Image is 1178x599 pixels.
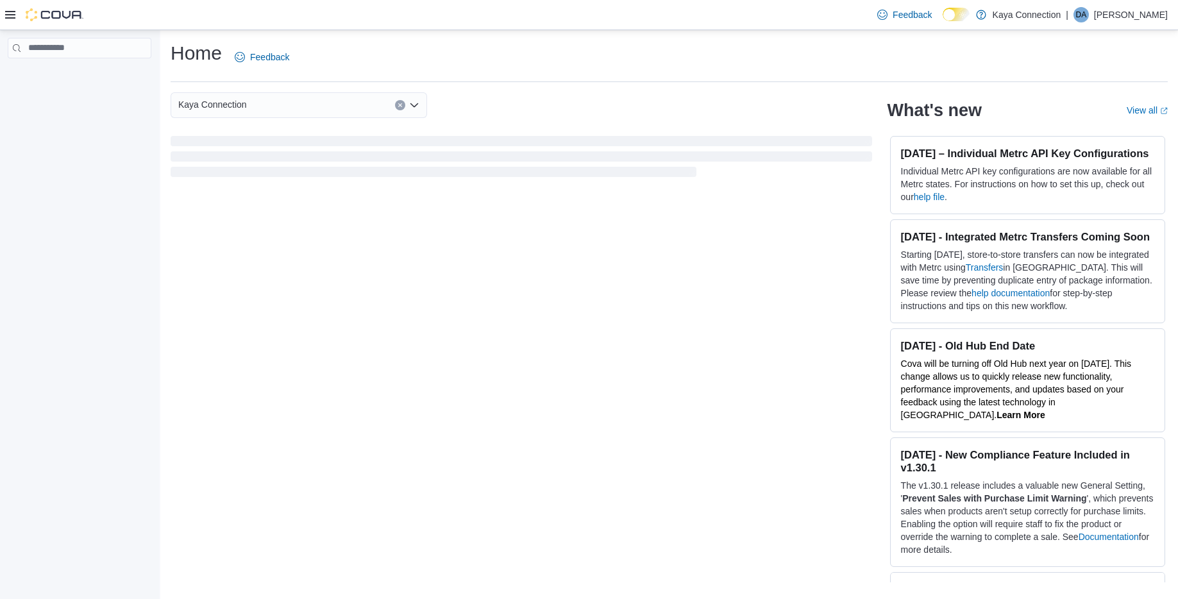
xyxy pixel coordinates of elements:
[1079,532,1139,542] a: Documentation
[1066,7,1068,22] p: |
[178,97,247,112] span: Kaya Connection
[888,100,982,121] h2: What's new
[901,448,1154,474] h3: [DATE] - New Compliance Feature Included in v1.30.1
[171,40,222,66] h1: Home
[902,493,1086,503] strong: Prevent Sales with Purchase Limit Warning
[8,61,151,92] nav: Complex example
[409,100,419,110] button: Open list of options
[893,8,932,21] span: Feedback
[1160,107,1168,115] svg: External link
[901,359,1132,420] span: Cova will be turning off Old Hub next year on [DATE]. This change allows us to quickly release ne...
[966,262,1004,273] a: Transfers
[395,100,405,110] button: Clear input
[230,44,294,70] a: Feedback
[914,192,945,202] a: help file
[901,165,1154,203] p: Individual Metrc API key configurations are now available for all Metrc states. For instructions ...
[901,147,1154,160] h3: [DATE] – Individual Metrc API Key Configurations
[972,288,1050,298] a: help documentation
[943,8,970,21] input: Dark Mode
[901,479,1154,556] p: The v1.30.1 release includes a valuable new General Setting, ' ', which prevents sales when produ...
[872,2,937,28] a: Feedback
[1094,7,1168,22] p: [PERSON_NAME]
[1073,7,1089,22] div: Dana Austin
[901,339,1154,352] h3: [DATE] - Old Hub End Date
[250,51,289,63] span: Feedback
[997,410,1045,420] a: Learn More
[26,8,83,21] img: Cova
[1127,105,1168,115] a: View allExternal link
[901,230,1154,243] h3: [DATE] - Integrated Metrc Transfers Coming Soon
[901,248,1154,312] p: Starting [DATE], store-to-store transfers can now be integrated with Metrc using in [GEOGRAPHIC_D...
[1076,7,1087,22] span: DA
[171,139,872,180] span: Loading
[993,7,1061,22] p: Kaya Connection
